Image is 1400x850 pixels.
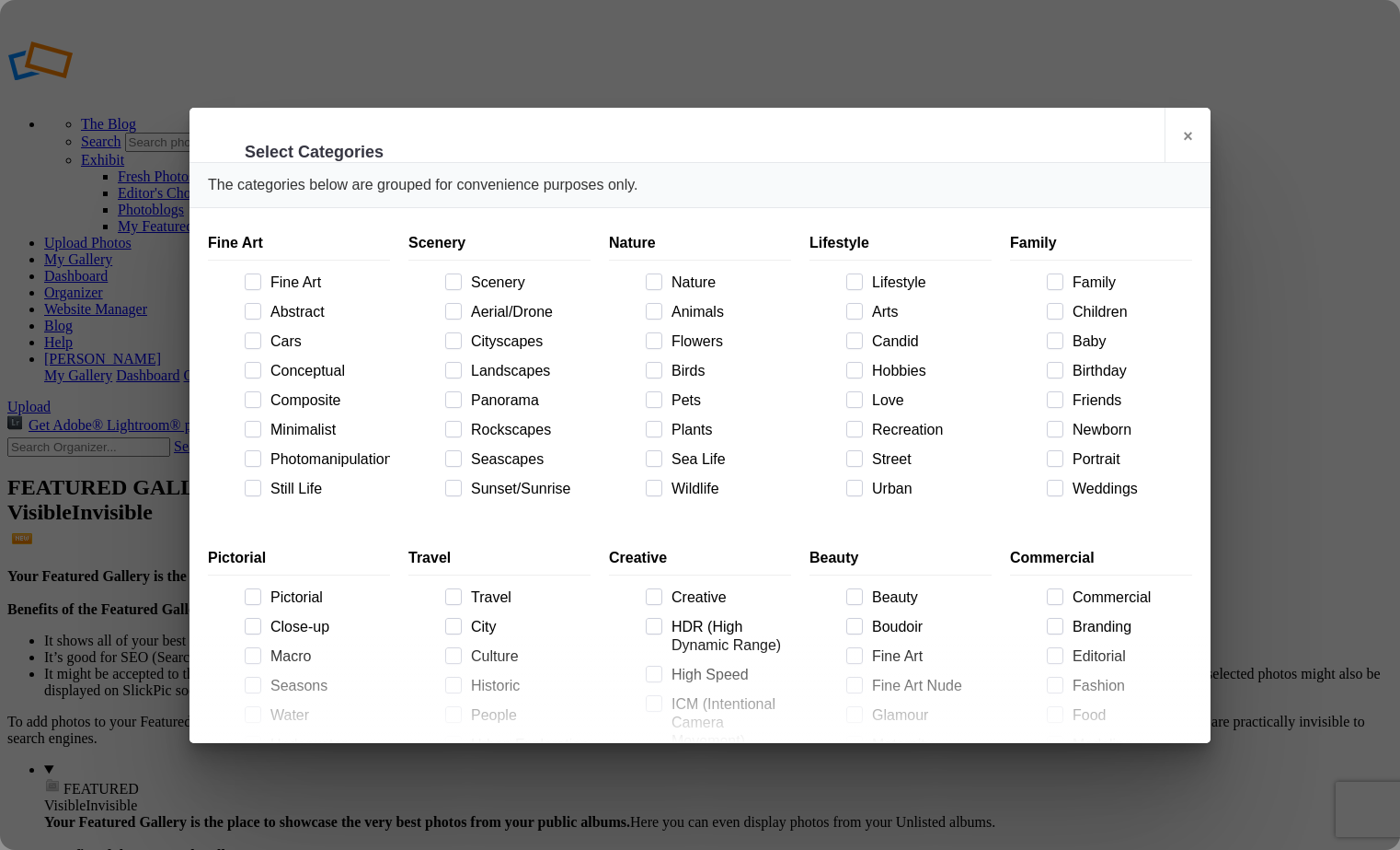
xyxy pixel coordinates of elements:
[1065,274,1192,292] span: Family
[809,541,992,576] div: Beauty
[263,450,390,469] span: Photomanipulation
[464,421,591,439] span: Rockscapes
[464,588,591,607] span: Travel
[809,227,992,261] div: Lifestyle
[1065,588,1192,607] span: Commercial
[263,706,390,725] span: Water
[865,362,992,380] span: Hobbies
[865,391,992,410] span: Love
[664,588,791,607] span: Creative
[464,677,591,695] span: Historic
[664,332,791,351] span: Flowers
[464,618,591,636] span: City
[865,677,992,695] span: Fine Art Nude
[263,362,390,380] span: Conceptual
[263,421,390,439] span: Minimalist
[1065,332,1192,351] span: Baby
[245,141,384,163] li: Select Categories
[464,480,591,498] span: Sunset/Sunrise
[408,541,591,576] div: Travel
[1065,421,1192,439] span: Newborn
[263,303,390,321] span: Abstract
[464,450,591,469] span: Seascapes
[1010,227,1192,261] div: Family
[263,332,390,351] span: Cars
[464,332,591,351] span: Cityscapes
[1065,677,1192,695] span: Fashion
[263,480,390,498] span: Still Life
[263,736,390,754] span: Underwater
[1065,303,1192,321] span: Children
[865,303,992,321] span: Arts
[609,541,791,576] div: Creative
[664,480,791,498] span: Wildlife
[189,163,1211,208] div: The categories below are grouped for convenience purposes only.
[1065,362,1192,380] span: Birthday
[208,227,390,261] div: Fine Art
[408,227,591,261] div: Scenery
[1065,391,1192,410] span: Friends
[1065,736,1192,754] span: Modeling
[865,274,992,292] span: Lifestyle
[464,274,591,292] span: Scenery
[464,303,591,321] span: Aerial/Drone
[865,618,992,636] span: Boudoir
[865,480,992,498] span: Urban
[464,736,591,754] span: Urban Exploration
[263,618,390,636] span: Close-up
[865,450,992,469] span: Street
[865,332,992,351] span: Candid
[263,647,390,666] span: Macro
[865,588,992,607] span: Beauty
[664,421,791,439] span: Plants
[464,362,591,380] span: Landscapes
[664,362,791,380] span: Birds
[1065,706,1192,725] span: Food
[664,695,791,751] span: ICM (Intentional Camera Movement)
[1165,108,1211,163] a: ×
[263,677,390,695] span: Seasons
[1010,541,1192,576] div: Commercial
[208,541,390,576] div: Pictorial
[865,736,992,754] span: Maternity
[664,274,791,292] span: Nature
[865,421,992,439] span: Recreation
[464,647,591,666] span: Culture
[1065,618,1192,636] span: Branding
[664,391,791,410] span: Pets
[609,227,791,261] div: Nature
[464,391,591,410] span: Panorama
[664,618,791,655] span: HDR (High Dynamic Range)
[1065,450,1192,469] span: Portrait
[664,666,791,684] span: High Speed
[263,274,390,292] span: Fine Art
[1065,647,1192,666] span: Editorial
[865,647,992,666] span: Fine Art
[263,391,390,410] span: Composite
[263,588,390,607] span: Pictorial
[664,450,791,469] span: Sea Life
[464,706,591,725] span: People
[664,303,791,321] span: Animals
[1065,480,1192,498] span: Weddings
[865,706,992,725] span: Glamour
